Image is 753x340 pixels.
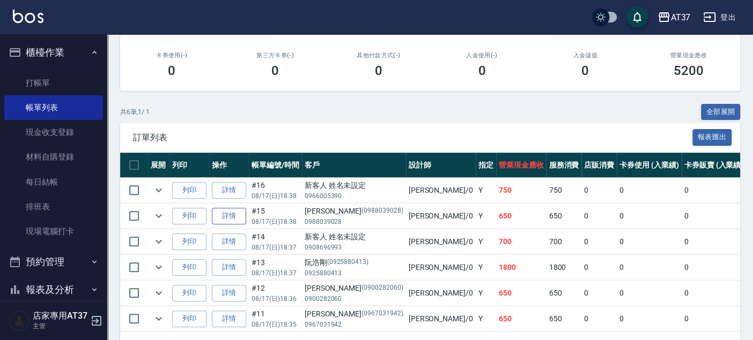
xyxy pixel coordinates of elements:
[581,306,617,331] td: 0
[212,182,246,199] a: 詳情
[252,294,299,304] p: 08/17 (日) 18:36
[305,283,403,294] div: [PERSON_NAME]
[209,153,249,178] th: 操作
[305,180,403,191] div: 新客人 姓名未設定
[249,178,302,203] td: #16
[151,311,167,327] button: expand row
[626,6,648,28] button: save
[546,306,581,331] td: 650
[649,52,727,59] h2: 營業現金應收
[305,217,403,226] p: 0988039028
[496,203,547,229] td: 650
[172,208,206,224] button: 列印
[682,281,747,306] td: 0
[237,52,314,59] h2: 第三方卡券(-)
[305,257,403,268] div: 阮浩剛
[271,63,279,78] h3: 0
[406,306,476,331] td: [PERSON_NAME] /0
[212,233,246,250] a: 詳情
[151,208,167,224] button: expand row
[252,268,299,278] p: 08/17 (日) 18:37
[148,153,169,178] th: 展開
[305,191,403,201] p: 0966005390
[496,178,547,203] td: 750
[546,178,581,203] td: 750
[546,229,581,254] td: 700
[9,310,30,331] img: Person
[496,255,547,280] td: 1800
[120,107,150,117] p: 共 6 筆, 1 / 1
[33,321,87,331] p: 主管
[4,276,103,304] button: 報表及分析
[692,129,732,146] button: 報表匯出
[133,132,692,143] span: 訂單列表
[4,145,103,169] a: 材料自購登錄
[212,259,246,276] a: 詳情
[476,153,496,178] th: 指定
[151,233,167,250] button: expand row
[212,285,246,301] a: 詳情
[406,281,476,306] td: [PERSON_NAME] /0
[682,255,747,280] td: 0
[249,229,302,254] td: #14
[581,178,617,203] td: 0
[476,178,496,203] td: Y
[168,63,175,78] h3: 0
[670,11,690,24] div: AT37
[476,306,496,331] td: Y
[496,281,547,306] td: 650
[617,306,682,331] td: 0
[305,294,403,304] p: 0900282060
[682,203,747,229] td: 0
[496,306,547,331] td: 650
[249,306,302,331] td: #11
[252,320,299,329] p: 08/17 (日) 18:35
[617,178,682,203] td: 0
[617,281,682,306] td: 0
[361,308,403,320] p: (0967031942)
[249,281,302,306] td: #12
[406,255,476,280] td: [PERSON_NAME] /0
[172,285,206,301] button: 列印
[406,153,476,178] th: 設計師
[699,7,740,27] button: 登出
[617,203,682,229] td: 0
[172,311,206,327] button: 列印
[252,217,299,226] p: 08/17 (日) 18:38
[4,71,103,95] a: 打帳單
[617,255,682,280] td: 0
[547,52,624,59] h2: 入金儲值
[4,194,103,219] a: 排班表
[476,255,496,280] td: Y
[674,63,704,78] h3: 5200
[478,63,485,78] h3: 0
[151,259,167,275] button: expand row
[361,206,403,217] p: (0988039028)
[133,52,211,59] h2: 卡券使用(-)
[546,153,581,178] th: 服務消費
[682,306,747,331] td: 0
[617,229,682,254] td: 0
[305,308,403,320] div: [PERSON_NAME]
[151,182,167,198] button: expand row
[476,229,496,254] td: Y
[653,6,695,28] button: AT37
[692,132,732,142] a: 報表匯出
[4,120,103,145] a: 現金收支登錄
[4,95,103,120] a: 帳單列表
[375,63,382,78] h3: 0
[406,229,476,254] td: [PERSON_NAME] /0
[33,311,87,321] h5: 店家專用AT37
[581,229,617,254] td: 0
[172,233,206,250] button: 列印
[496,153,547,178] th: 營業現金應收
[361,283,403,294] p: (0900282060)
[252,243,299,252] p: 08/17 (日) 18:37
[172,259,206,276] button: 列印
[546,281,581,306] td: 650
[212,311,246,327] a: 詳情
[327,257,369,268] p: (0925880413)
[305,320,403,329] p: 0967031942
[546,255,581,280] td: 1800
[169,153,209,178] th: 列印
